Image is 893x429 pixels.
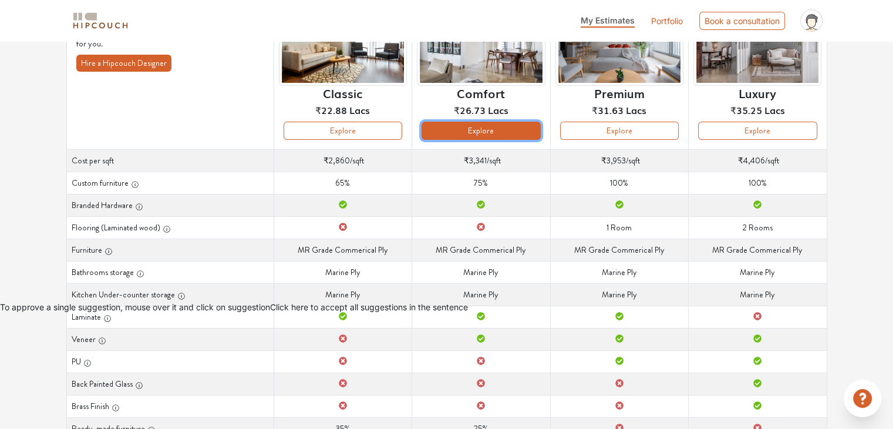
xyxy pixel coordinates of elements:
td: MR Grade Commerical Ply [274,239,412,261]
span: ₹35.25 [730,103,762,117]
td: 1 Room [550,216,688,239]
td: 75% [412,172,550,194]
td: Marine Ply [550,261,688,283]
th: Flooring (Laminated wood) [66,216,274,239]
td: 2 Rooms [689,216,827,239]
th: Laminate [66,306,274,328]
span: logo-horizontal.svg [71,8,130,34]
td: 100% [689,172,827,194]
h6: Comfort [457,86,505,100]
button: Hire a Hipcouch Designer [76,55,171,72]
td: MR Grade Commerical Ply [550,239,688,261]
th: PU [66,350,274,373]
a: Portfolio [651,15,683,27]
th: Kitchen Under-counter storage [66,283,274,306]
td: Marine Ply [412,261,550,283]
td: 100% [550,172,688,194]
td: Marine Ply [274,261,412,283]
button: Explore [422,122,540,140]
img: logo-horizontal.svg [71,11,130,31]
span: My Estimates [581,15,635,25]
button: Explore [698,122,817,140]
th: Branded Hardware [66,194,274,216]
td: /sqft [689,149,827,172]
span: ₹26.73 [454,103,486,117]
span: ₹3,953 [601,155,626,166]
th: Custom furniture [66,172,274,194]
div: Book a consultation [699,12,785,30]
button: Explore [560,122,679,140]
td: MR Grade Commerical Ply [689,239,827,261]
span: Lacs [626,103,646,117]
td: Marine Ply [550,283,688,306]
th: Furniture [66,239,274,261]
button: Explore [284,122,402,140]
td: 65% [274,172,412,194]
td: /sqft [412,149,550,172]
th: Veneer [66,328,274,350]
td: /sqft [550,149,688,172]
gdiv: Click here to accept all suggestions in the sentence [270,302,468,312]
th: Cost per sqft [66,149,274,172]
h6: Premium [594,86,645,100]
td: Marine Ply [274,283,412,306]
span: ₹2,860 [323,155,350,166]
span: Lacs [488,103,508,117]
td: MR Grade Commerical Ply [412,239,550,261]
span: ₹31.63 [592,103,624,117]
th: Back Painted Glass [66,373,274,395]
span: Lacs [764,103,785,117]
th: Bathrooms storage [66,261,274,283]
span: ₹22.88 [315,103,347,117]
h6: Luxury [739,86,776,100]
span: ₹3,341 [464,155,487,166]
td: Marine Ply [412,283,550,306]
span: ₹4,406 [738,155,765,166]
span: Lacs [349,103,370,117]
h6: Classic [323,86,362,100]
td: Marine Ply [689,261,827,283]
td: Marine Ply [689,283,827,306]
td: /sqft [274,149,412,172]
th: Brass Finish [66,395,274,417]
